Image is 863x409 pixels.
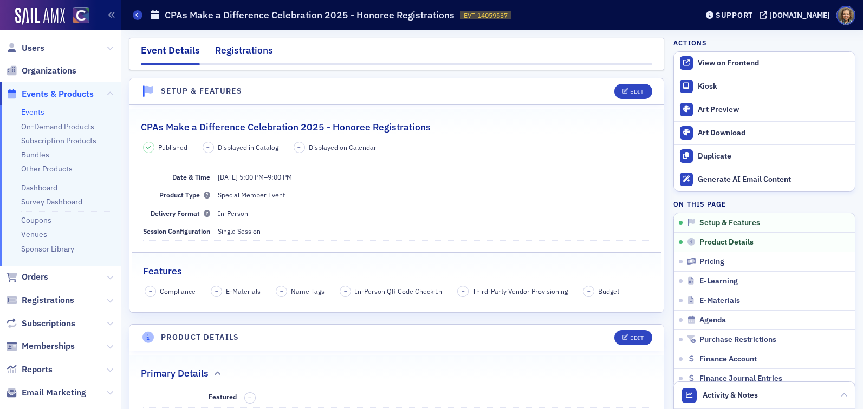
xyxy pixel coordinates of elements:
span: – [206,143,210,151]
span: – [215,287,218,295]
span: In-Person [218,209,248,217]
a: Events [21,107,44,117]
span: Organizations [22,65,76,77]
div: Art Download [698,128,849,138]
a: Art Preview [674,98,855,121]
a: Organizations [6,65,76,77]
span: Product Details [699,238,754,247]
a: Events & Products [6,88,94,100]
button: Duplicate [674,144,855,168]
a: Memberships [6,340,75,352]
span: Agenda [699,315,726,325]
span: Date & Time [172,173,210,181]
div: [DOMAIN_NAME] [769,10,830,20]
span: Profile [836,6,855,25]
span: Product Type [159,190,210,199]
span: Pricing [699,257,724,267]
span: – [149,287,152,295]
a: Subscription Products [21,136,96,146]
a: Subscriptions [6,318,75,329]
span: Activity & Notes [703,390,758,401]
span: – [587,287,591,295]
span: E-Learning [699,276,738,286]
span: EVT-14059537 [464,11,508,20]
a: Art Download [674,121,855,144]
a: Kiosk [674,75,855,98]
span: – [218,173,292,181]
span: – [462,287,465,295]
time: 9:00 PM [268,173,292,181]
div: Event Details [141,43,200,65]
button: Generate AI Email Content [674,168,855,191]
div: Registrations [215,43,273,63]
a: Registrations [6,294,74,306]
h4: Setup & Features [161,85,242,97]
span: Reports [22,364,53,375]
span: Special Member Event [218,190,285,199]
a: Survey Dashboard [21,197,82,207]
button: Edit [614,330,652,345]
span: – [280,287,283,295]
span: Purchase Restrictions [699,335,776,345]
div: Generate AI Email Content [698,175,849,184]
span: Orders [22,271,48,283]
div: Kiosk [698,82,849,91]
div: Support [716,10,753,20]
a: Other Products [21,164,73,174]
span: Finance Journal Entries [699,374,782,384]
h4: Product Details [161,332,239,343]
span: Displayed in Catalog [218,142,278,152]
span: – [297,143,301,151]
h2: Primary Details [141,366,209,380]
a: Venues [21,229,47,239]
span: Delivery Format [151,209,210,217]
a: Orders [6,271,48,283]
h4: Actions [673,38,707,48]
span: E-Materials [226,286,261,296]
span: Budget [598,286,619,296]
span: Displayed on Calendar [309,142,377,152]
span: Users [22,42,44,54]
div: Duplicate [698,151,849,161]
span: Email Marketing [22,387,86,399]
button: [DOMAIN_NAME] [760,11,834,19]
a: Reports [6,364,53,375]
h2: Features [143,264,182,278]
div: Edit [630,89,644,95]
a: View Homepage [65,7,89,25]
div: Edit [630,335,644,341]
span: Session Configuration [143,227,210,235]
span: Third-Party Vendor Provisioning [472,286,568,296]
a: View on Frontend [674,52,855,75]
span: In-Person QR Code Check-In [355,286,442,296]
h1: CPAs Make a Difference Celebration 2025 - Honoree Registrations [165,9,455,22]
h4: On this page [673,199,855,209]
img: SailAMX [15,8,65,25]
span: – [344,287,347,295]
img: SailAMX [73,7,89,24]
a: Email Marketing [6,387,86,399]
span: Compliance [160,286,196,296]
span: Single Session [218,227,261,235]
span: Memberships [22,340,75,352]
button: Edit [614,84,652,99]
span: Featured [209,392,237,401]
span: – [248,394,251,401]
span: [DATE] [218,173,238,181]
a: Bundles [21,150,49,160]
a: On-Demand Products [21,122,94,131]
a: Users [6,42,44,54]
h2: CPAs Make a Difference Celebration 2025 - Honoree Registrations [141,120,431,134]
span: Setup & Features [699,218,760,228]
time: 5:00 PM [239,173,264,181]
span: Finance Account [699,354,757,364]
span: Events & Products [22,88,94,100]
span: Published [158,142,187,152]
span: E-Materials [699,296,740,306]
a: Coupons [21,215,51,225]
span: Registrations [22,294,74,306]
div: Art Preview [698,105,849,115]
a: Sponsor Library [21,244,74,254]
div: View on Frontend [698,58,849,68]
